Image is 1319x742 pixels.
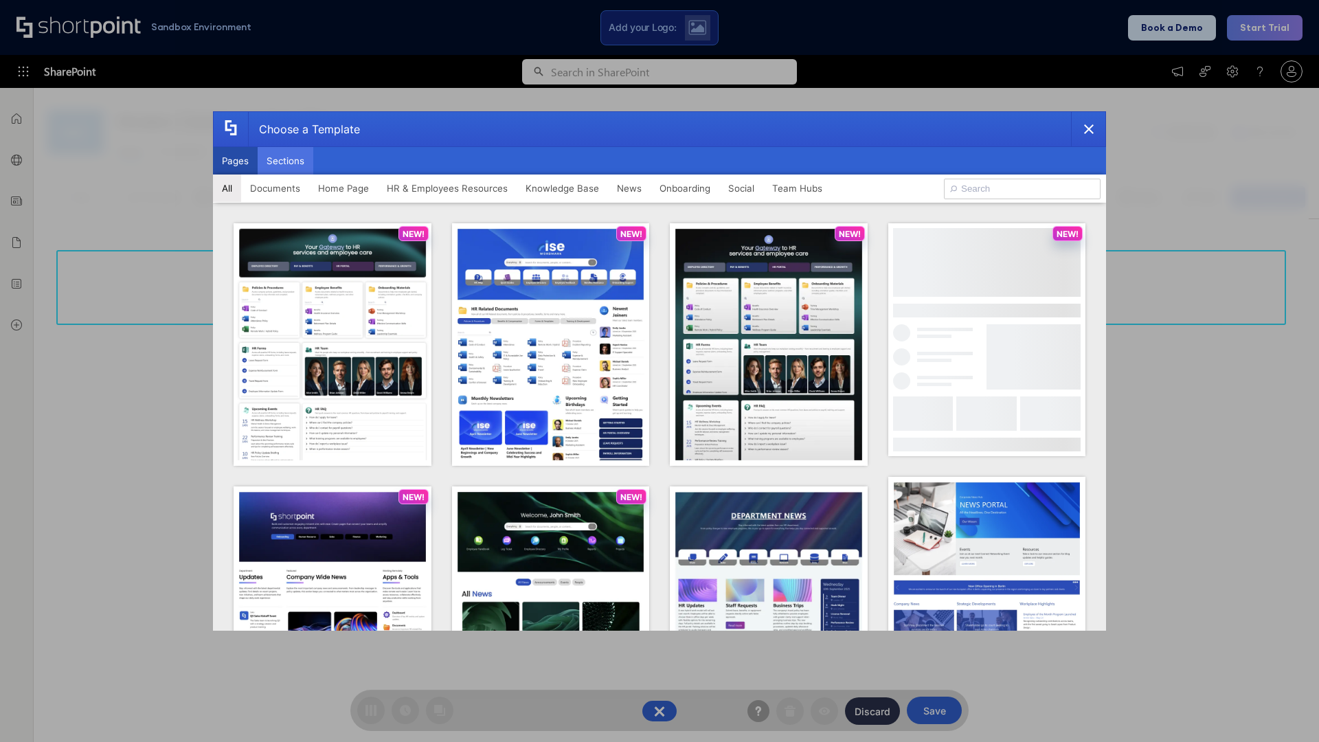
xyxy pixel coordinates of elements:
[1057,229,1079,239] p: NEW!
[403,492,425,502] p: NEW!
[213,111,1106,631] div: template selector
[309,175,378,202] button: Home Page
[620,229,642,239] p: NEW!
[608,175,651,202] button: News
[248,112,360,146] div: Choose a Template
[839,229,861,239] p: NEW!
[763,175,831,202] button: Team Hubs
[378,175,517,202] button: HR & Employees Resources
[620,492,642,502] p: NEW!
[517,175,608,202] button: Knowledge Base
[213,147,258,175] button: Pages
[1250,676,1319,742] iframe: Chat Widget
[651,175,719,202] button: Onboarding
[213,175,241,202] button: All
[258,147,313,175] button: Sections
[241,175,309,202] button: Documents
[403,229,425,239] p: NEW!
[944,179,1101,199] input: Search
[719,175,763,202] button: Social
